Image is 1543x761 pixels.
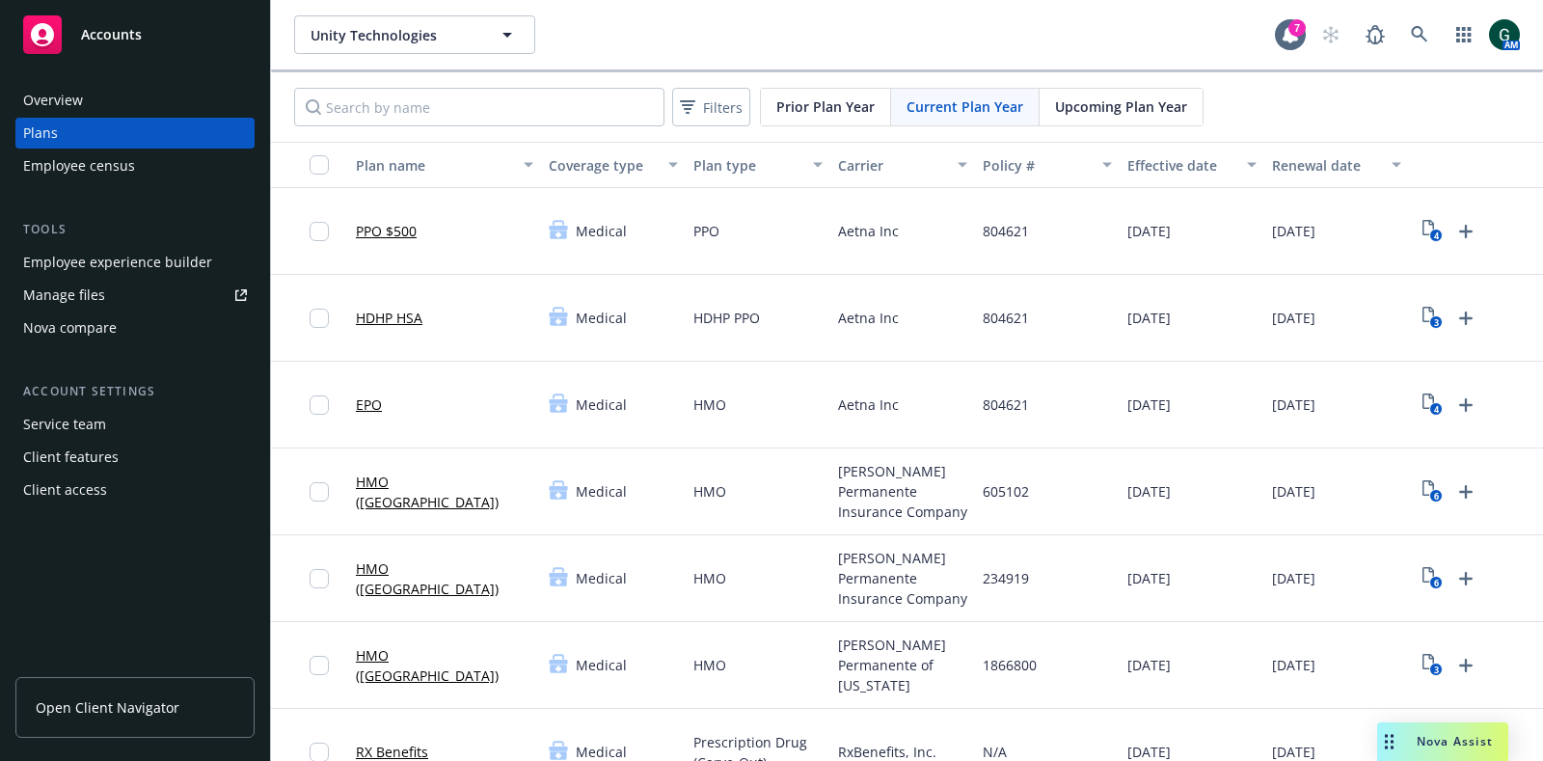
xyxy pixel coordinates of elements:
[830,142,975,188] button: Carrier
[1127,568,1171,588] span: [DATE]
[541,142,686,188] button: Coverage type
[1272,394,1315,415] span: [DATE]
[23,85,83,116] div: Overview
[23,313,117,343] div: Nova compare
[15,220,255,239] div: Tools
[15,150,255,181] a: Employee census
[294,15,535,54] button: Unity Technologies
[1272,221,1315,241] span: [DATE]
[356,221,417,241] a: PPO $500
[1433,490,1438,503] text: 6
[1450,563,1481,594] a: Upload Plan Documents
[294,88,664,126] input: Search by name
[576,481,627,502] span: Medical
[310,155,329,175] input: Select all
[1433,230,1438,242] text: 4
[693,655,726,675] span: HMO
[15,118,255,149] a: Plans
[983,155,1091,176] div: Policy #
[356,308,422,328] a: HDHP HSA
[838,635,967,695] span: [PERSON_NAME] Permanente of [US_STATE]
[676,94,746,122] span: Filters
[776,96,875,117] span: Prior Plan Year
[23,475,107,505] div: Client access
[23,280,105,311] div: Manage files
[983,655,1037,675] span: 1866800
[15,85,255,116] a: Overview
[1400,15,1439,54] a: Search
[838,308,899,328] span: Aetna Inc
[1445,15,1483,54] a: Switch app
[310,569,329,588] input: Toggle Row Selected
[838,461,967,522] span: [PERSON_NAME] Permanente Insurance Company
[1433,664,1438,676] text: 3
[1377,722,1508,761] button: Nova Assist
[15,313,255,343] a: Nova compare
[36,697,179,718] span: Open Client Navigator
[576,394,627,415] span: Medical
[15,382,255,401] div: Account settings
[693,221,719,241] span: PPO
[1433,403,1438,416] text: 4
[15,280,255,311] a: Manage files
[1127,394,1171,415] span: [DATE]
[576,655,627,675] span: Medical
[693,155,801,176] div: Plan type
[310,656,329,675] input: Toggle Row Selected
[576,308,627,328] span: Medical
[838,221,899,241] span: Aetna Inc
[1433,316,1438,329] text: 3
[1356,15,1394,54] a: Report a Bug
[81,27,142,42] span: Accounts
[1272,308,1315,328] span: [DATE]
[356,472,533,512] a: HMO ([GEOGRAPHIC_DATA])
[1377,722,1401,761] div: Drag to move
[310,395,329,415] input: Toggle Row Selected
[1288,19,1306,37] div: 7
[356,558,533,599] a: HMO ([GEOGRAPHIC_DATA])
[1417,733,1493,749] span: Nova Assist
[310,309,329,328] input: Toggle Row Selected
[1450,303,1481,334] a: Upload Plan Documents
[703,97,743,118] span: Filters
[686,142,830,188] button: Plan type
[356,155,512,176] div: Plan name
[15,442,255,473] a: Client features
[1489,19,1520,50] img: photo
[1272,481,1315,502] span: [DATE]
[1272,568,1315,588] span: [DATE]
[23,247,212,278] div: Employee experience builder
[15,409,255,440] a: Service team
[838,155,946,176] div: Carrier
[1417,476,1448,507] a: View Plan Documents
[907,96,1023,117] span: Current Plan Year
[356,394,382,415] a: EPO
[356,645,533,686] a: HMO ([GEOGRAPHIC_DATA])
[1127,655,1171,675] span: [DATE]
[1417,650,1448,681] a: View Plan Documents
[975,142,1120,188] button: Policy #
[1450,390,1481,421] a: Upload Plan Documents
[23,409,106,440] div: Service team
[1417,216,1448,247] a: View Plan Documents
[23,442,119,473] div: Client features
[693,308,760,328] span: HDHP PPO
[15,247,255,278] a: Employee experience builder
[348,142,541,188] button: Plan name
[983,394,1029,415] span: 804621
[15,475,255,505] a: Client access
[576,568,627,588] span: Medical
[1127,481,1171,502] span: [DATE]
[983,568,1029,588] span: 234919
[1450,216,1481,247] a: Upload Plan Documents
[23,118,58,149] div: Plans
[693,568,726,588] span: HMO
[672,88,750,126] button: Filters
[549,155,657,176] div: Coverage type
[1312,15,1350,54] a: Start snowing
[983,221,1029,241] span: 804621
[1127,155,1235,176] div: Effective date
[23,150,135,181] div: Employee census
[983,308,1029,328] span: 804621
[1417,390,1448,421] a: View Plan Documents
